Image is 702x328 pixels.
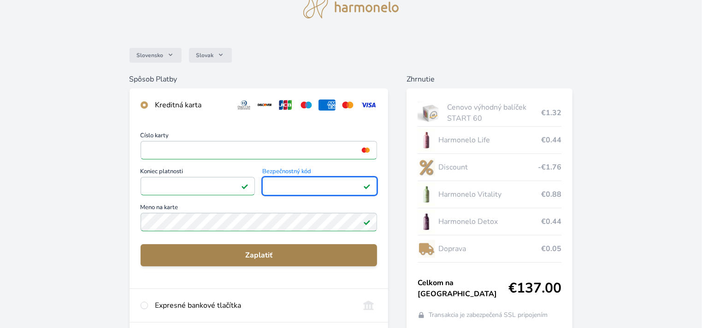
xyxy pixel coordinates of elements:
h6: Spôsob Platby [130,74,388,85]
span: Cenovo výhodný balíček START 60 [447,102,541,124]
input: Meno na kartePole je platné [141,213,377,231]
img: diners.svg [236,100,253,111]
img: CLEAN_VITALITY_se_stinem_x-lo.jpg [418,183,435,206]
span: Doprava [439,243,542,254]
span: €0.44 [541,135,561,146]
span: Discount [439,162,538,173]
img: Pole je platné [363,218,371,226]
iframe: Iframe pre deň vypršania platnosti [145,180,251,193]
img: delivery-lo.png [418,237,435,260]
span: Koniec platnosti [141,169,255,177]
img: CLEAN_LIFE_se_stinem_x-lo.jpg [418,129,435,152]
h6: Zhrnutie [407,74,573,85]
span: Harmonelo Vitality [439,189,542,200]
button: Slovensko [130,48,182,63]
img: mc [360,146,372,154]
span: -€1.76 [538,162,561,173]
span: Celkom na [GEOGRAPHIC_DATA] [418,277,509,299]
span: Číslo karty [141,133,377,141]
img: jcb.svg [277,100,294,111]
img: amex.svg [319,100,336,111]
img: mc.svg [339,100,356,111]
span: Zaplatiť [148,250,370,261]
span: Harmonelo Life [439,135,542,146]
span: Slovensko [137,52,164,59]
span: €0.44 [541,216,561,227]
img: onlineBanking_SK.svg [360,300,377,311]
span: €1.32 [541,107,561,118]
span: Transakcia je zabezpečená SSL pripojením [429,310,548,320]
img: start.jpg [418,101,444,124]
div: Expresné bankové tlačítka [155,300,353,311]
span: Bezpečnostný kód [262,169,377,177]
button: Zaplatiť [141,244,377,266]
span: €137.00 [508,280,561,297]
span: Meno na karte [141,205,377,213]
img: maestro.svg [298,100,315,111]
img: Pole je platné [241,182,248,190]
span: Slovak [196,52,214,59]
iframe: Iframe pre bezpečnostný kód [266,180,373,193]
span: Harmonelo Detox [439,216,542,227]
img: visa.svg [360,100,377,111]
img: Pole je platné [363,182,371,190]
iframe: Iframe pre číslo karty [145,144,373,157]
div: Kreditná karta [155,100,229,111]
img: discover.svg [256,100,273,111]
button: Slovak [189,48,232,63]
span: €0.88 [541,189,561,200]
span: €0.05 [541,243,561,254]
img: discount-lo.png [418,156,435,179]
img: DETOX_se_stinem_x-lo.jpg [418,210,435,233]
